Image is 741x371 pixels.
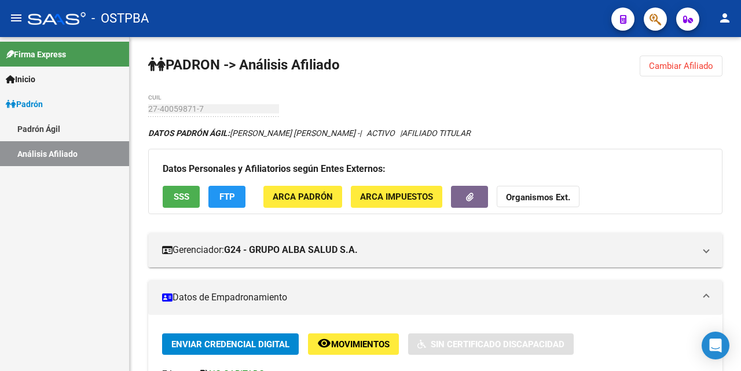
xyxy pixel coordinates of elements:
mat-icon: menu [9,11,23,25]
span: Inicio [6,73,35,86]
span: Padrón [6,98,43,111]
button: Sin Certificado Discapacidad [408,333,574,355]
mat-icon: person [718,11,732,25]
span: Enviar Credencial Digital [171,339,289,350]
button: Enviar Credencial Digital [162,333,299,355]
button: Cambiar Afiliado [640,56,722,76]
button: Organismos Ext. [497,186,579,207]
span: Cambiar Afiliado [649,61,713,71]
span: FTP [219,192,235,203]
span: - OSTPBA [91,6,149,31]
span: Firma Express [6,48,66,61]
button: ARCA Padrón [263,186,342,207]
i: | ACTIVO | [148,128,471,138]
button: Movimientos [308,333,399,355]
div: Open Intercom Messenger [702,332,729,359]
span: ARCA Padrón [273,192,333,203]
button: ARCA Impuestos [351,186,442,207]
span: ARCA Impuestos [360,192,433,203]
mat-panel-title: Datos de Empadronamiento [162,291,695,304]
strong: PADRON -> Análisis Afiliado [148,57,340,73]
strong: DATOS PADRÓN ÁGIL: [148,128,230,138]
mat-expansion-panel-header: Datos de Empadronamiento [148,280,722,315]
button: SSS [163,186,200,207]
span: Sin Certificado Discapacidad [431,339,564,350]
strong: G24 - GRUPO ALBA SALUD S.A. [224,244,358,256]
button: FTP [208,186,245,207]
h3: Datos Personales y Afiliatorios según Entes Externos: [163,161,708,177]
span: SSS [174,192,189,203]
mat-panel-title: Gerenciador: [162,244,695,256]
span: [PERSON_NAME] [PERSON_NAME] - [148,128,360,138]
mat-icon: remove_red_eye [317,336,331,350]
span: Movimientos [331,339,390,350]
strong: Organismos Ext. [506,193,570,203]
span: AFILIADO TITULAR [402,128,471,138]
mat-expansion-panel-header: Gerenciador:G24 - GRUPO ALBA SALUD S.A. [148,233,722,267]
